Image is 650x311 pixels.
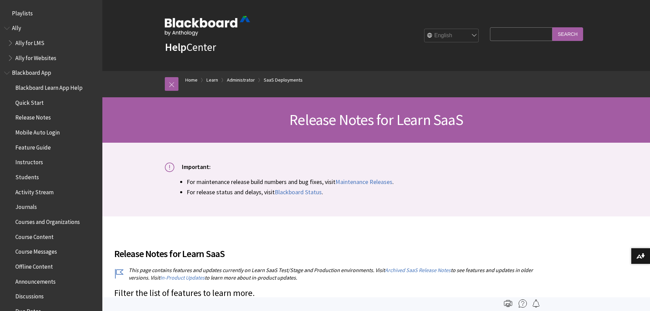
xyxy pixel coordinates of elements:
a: Home [185,76,198,84]
nav: Book outline for Playlists [4,8,98,19]
span: Course Messages [15,246,57,255]
input: Search [552,27,583,41]
span: Course Content [15,231,54,240]
h2: Release Notes for Learn SaaS [114,238,537,261]
span: Announcements [15,276,56,285]
select: Site Language Selector [424,29,479,43]
a: HelpCenter [165,40,216,54]
span: Discussions [15,291,44,300]
li: For release status and delays, visit . [187,187,588,197]
a: Archived SaaS Release Notes [385,267,451,274]
span: Courses and Organizations [15,216,80,225]
span: Important: [182,163,211,171]
span: Mobile Auto Login [15,127,60,136]
span: Feature Guide [15,142,51,151]
a: In-Product Updates [160,274,205,281]
nav: Book outline for Anthology Ally Help [4,23,98,64]
img: Print [504,299,512,308]
span: Offline Content [15,261,53,270]
span: Quick Start [15,97,44,106]
p: This page contains features and updates currently on Learn SaaS Test/Stage and Production environ... [114,266,537,282]
span: Instructors [15,157,43,166]
span: Ally for LMS [15,37,44,46]
a: Maintenance Releases [335,178,392,186]
img: Follow this page [532,299,540,308]
strong: Help [165,40,186,54]
img: Blackboard by Anthology [165,16,250,36]
span: Ally for Websites [15,52,56,61]
span: Journals [15,201,37,211]
a: Administrator [227,76,255,84]
img: More help [519,299,527,308]
a: Learn [206,76,218,84]
span: Playlists [12,8,33,17]
p: Filter the list of features to learn more. [114,287,537,299]
span: Release Notes [15,112,51,121]
span: Blackboard Learn App Help [15,82,83,91]
a: SaaS Deployments [264,76,303,84]
span: Activity Stream [15,186,54,196]
li: For maintenance release build numbers and bug fixes, visit . [187,177,588,186]
a: Blackboard Status [275,188,322,196]
span: Release Notes for Learn SaaS [289,110,463,129]
span: Ally [12,23,21,32]
span: Blackboard App [12,67,51,76]
span: Students [15,171,39,181]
